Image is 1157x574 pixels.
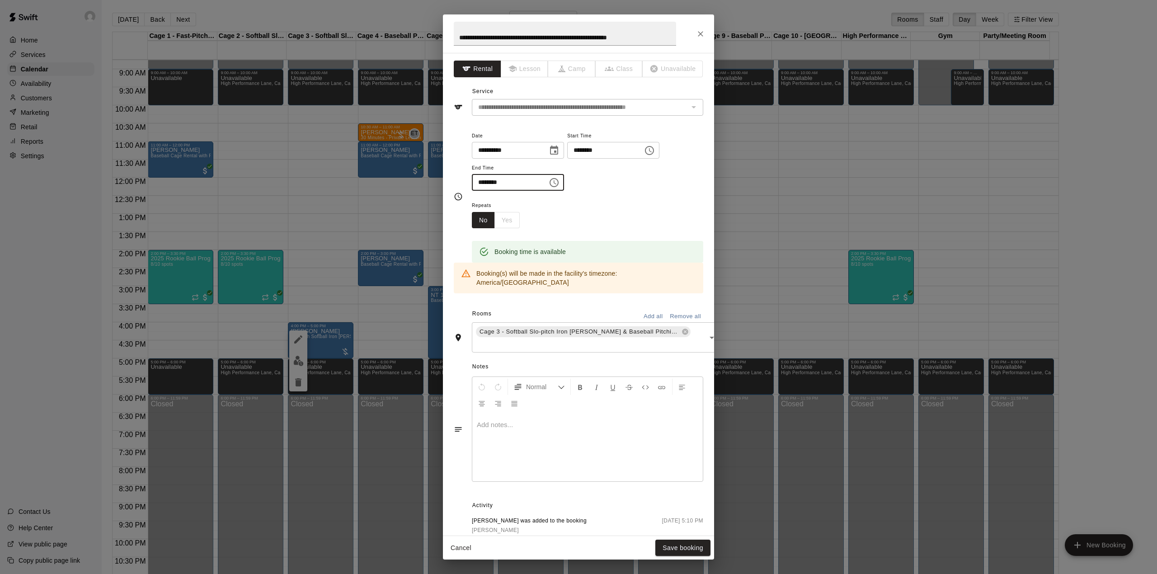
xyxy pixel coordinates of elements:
[501,61,549,77] span: The type of an existing booking cannot be changed
[640,141,658,160] button: Choose time, selected time is 3:00 PM
[472,162,564,174] span: End Time
[472,526,587,535] a: [PERSON_NAME]
[476,326,691,337] div: Cage 3 - Softball Slo-pitch Iron [PERSON_NAME] & Baseball Pitching Machine
[447,540,475,556] button: Cancel
[567,130,659,142] span: Start Time
[545,174,563,192] button: Choose time, selected time is 5:00 PM
[668,310,703,324] button: Remove all
[472,527,519,533] span: [PERSON_NAME]
[472,130,564,142] span: Date
[454,333,463,342] svg: Rooms
[454,425,463,434] svg: Notes
[692,26,709,42] button: Close
[454,103,463,112] svg: Service
[548,61,596,77] span: The type of an existing booking cannot be changed
[573,379,588,395] button: Format Bold
[545,141,563,160] button: Choose date, selected date is Sep 20, 2025
[526,382,558,391] span: Normal
[474,379,489,395] button: Undo
[674,379,690,395] button: Left Align
[507,395,522,411] button: Justify Align
[472,517,587,526] span: [PERSON_NAME] was added to the booking
[472,99,703,116] div: The service of an existing booking cannot be changed
[472,212,520,229] div: outlined button group
[476,327,683,336] span: Cage 3 - Softball Slo-pitch Iron [PERSON_NAME] & Baseball Pitching Machine
[490,379,506,395] button: Redo
[605,379,621,395] button: Format Underline
[494,244,566,260] div: Booking time is available
[643,61,703,77] span: The type of an existing booking cannot be changed
[476,265,696,291] div: Booking(s) will be made in the facility's timezone: America/[GEOGRAPHIC_DATA]
[596,61,643,77] span: The type of an existing booking cannot be changed
[454,61,501,77] button: Rental
[654,379,669,395] button: Insert Link
[472,200,527,212] span: Repeats
[472,88,494,94] span: Service
[589,379,604,395] button: Format Italics
[472,212,495,229] button: No
[454,192,463,201] svg: Timing
[638,379,653,395] button: Insert Code
[639,310,668,324] button: Add all
[705,331,718,344] button: Open
[472,360,703,374] span: Notes
[490,395,506,411] button: Right Align
[510,379,569,395] button: Formatting Options
[474,395,489,411] button: Center Align
[621,379,637,395] button: Format Strikethrough
[472,499,703,513] span: Activity
[662,517,703,535] span: [DATE] 5:10 PM
[472,311,492,317] span: Rooms
[655,540,710,556] button: Save booking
